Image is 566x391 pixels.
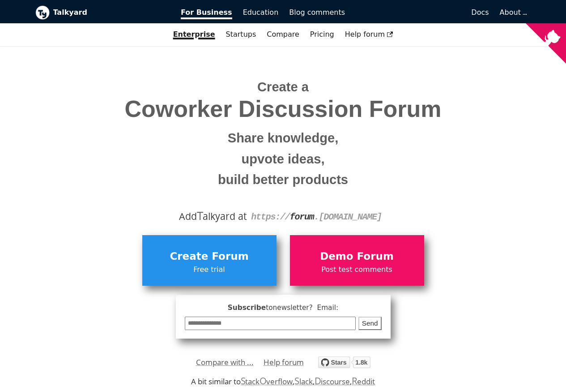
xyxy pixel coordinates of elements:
a: Demo ForumPost test comments [290,235,424,285]
a: Startups [221,27,262,42]
div: Add alkyard at [42,209,524,224]
a: Compare [267,30,299,39]
span: For Business [181,8,232,19]
a: Pricing [305,27,340,42]
span: Blog comments [289,8,345,17]
span: O [260,374,267,387]
code: https:// . [DOMAIN_NAME] [251,212,382,222]
span: Free trial [147,264,272,275]
strong: forum [290,212,314,222]
span: Docs [471,8,489,17]
a: Reddit [352,376,375,387]
span: Create a [257,80,309,94]
span: Subscribe [185,302,382,314]
a: About [500,8,526,17]
small: Share knowledge, [42,128,524,149]
a: Education [238,5,284,20]
a: Discourse [315,376,350,387]
a: Help forum [340,27,399,42]
button: Send [358,317,382,331]
a: Slack [294,376,312,387]
span: T [197,207,203,223]
small: upvote ideas, [42,149,524,170]
img: Talkyard logo [35,5,50,20]
a: Create ForumFree trial [142,235,277,285]
a: Blog comments [284,5,350,20]
a: Star debiki/talkyard on GitHub [318,358,370,371]
span: S [241,374,246,387]
a: StackOverflow [241,376,293,387]
small: build better products [42,169,524,190]
a: Help forum [264,356,304,369]
span: Help forum [345,30,393,39]
span: Demo Forum [294,248,420,265]
span: R [352,374,357,387]
a: Compare with ... [196,356,254,369]
span: S [294,374,299,387]
b: Talkyard [53,7,169,18]
a: Docs [350,5,494,20]
a: Talkyard logoTalkyard [35,5,169,20]
span: Coworker Discussion Forum [42,96,524,122]
a: For Business [175,5,238,20]
span: Create Forum [147,248,272,265]
img: talkyard.svg [318,357,370,368]
a: Enterprise [168,27,221,42]
span: Education [243,8,279,17]
span: to newsletter ? Email: [266,304,338,312]
span: Post test comments [294,264,420,275]
span: D [315,374,321,387]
